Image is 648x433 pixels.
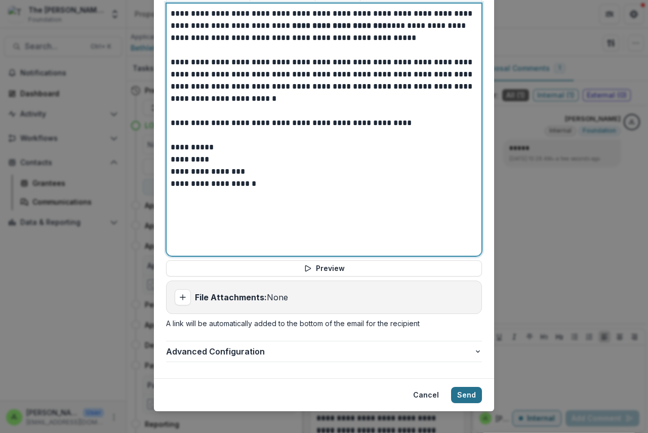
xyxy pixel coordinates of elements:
button: Preview [166,260,482,277]
span: Advanced Configuration [166,345,474,358]
button: Add attachment [175,289,191,305]
button: Send [451,387,482,403]
p: None [195,291,288,303]
button: Cancel [407,387,445,403]
button: Advanced Configuration [166,341,482,362]
p: A link will be automatically added to the bottom of the email for the recipient [166,318,482,329]
strong: File Attachments: [195,292,267,302]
